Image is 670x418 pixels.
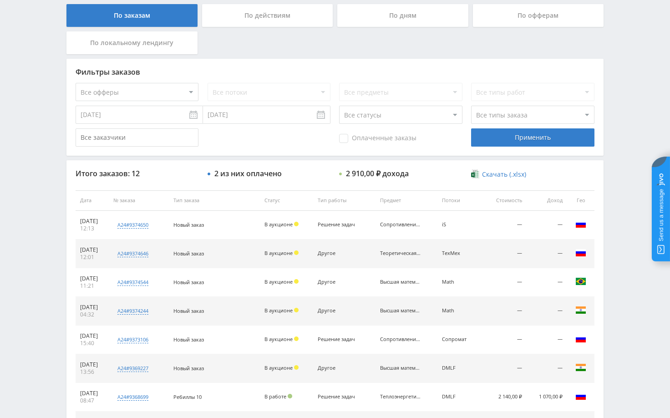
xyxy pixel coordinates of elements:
div: По офферам [473,4,604,27]
span: В аукционе [264,278,293,285]
th: Предмет [376,190,437,211]
img: xlsx [471,169,479,178]
span: В аукционе [264,250,293,256]
img: rus.png [575,391,586,402]
div: 12:13 [80,225,104,232]
a: Скачать (.xlsx) [471,170,526,179]
span: Холд [294,365,299,370]
div: Применить [471,128,594,147]
div: Math [442,308,478,314]
div: Итого заказов: 12 [76,169,198,178]
div: 12:01 [80,254,104,261]
span: Новый заказ [173,250,204,257]
span: В аукционе [264,307,293,314]
div: 04:32 [80,311,104,318]
th: Гео [567,190,594,211]
span: Холд [294,308,299,312]
th: Потоки [437,190,483,211]
div: По локальному лендингу [66,31,198,54]
div: Высшая математика [380,365,421,371]
img: bra.png [575,276,586,287]
th: Стоимость [483,190,526,211]
div: По действиям [202,4,333,27]
th: Тип работы [313,190,375,211]
div: DMLF [442,365,478,371]
td: 1 070,00 ₽ [527,383,567,412]
td: — [483,326,526,354]
div: По дням [337,4,468,27]
span: Новый заказ [173,307,204,314]
div: [DATE] [80,361,104,368]
th: Статус [260,190,314,211]
span: Новый заказ [173,279,204,285]
div: [DATE] [80,304,104,311]
div: 15:40 [80,340,104,347]
img: rus.png [575,247,586,258]
span: В аукционе [264,221,293,228]
td: — [483,211,526,240]
div: [DATE] [80,275,104,282]
th: Тип заказа [169,190,260,211]
div: a24#9374244 [117,307,148,315]
div: ТехМех [442,250,478,256]
span: Оплаченные заказы [339,134,416,143]
span: Скачать (.xlsx) [482,171,526,178]
img: rus.png [575,333,586,344]
span: Холд [294,250,299,255]
td: — [483,268,526,297]
div: Сопротивление материалов [380,222,421,228]
span: Новый заказ [173,365,204,372]
div: Решение задач [318,394,359,400]
div: [DATE] [80,218,104,225]
div: 11:21 [80,282,104,290]
img: ind.png [575,305,586,316]
div: Другое [318,365,359,371]
div: a24#9374544 [117,279,148,286]
div: [DATE] [80,390,104,397]
div: DMLF [442,394,478,400]
td: — [527,240,567,268]
span: В аукционе [264,364,293,371]
span: Новый заказ [173,336,204,343]
div: Фильтры заказов [76,68,594,76]
div: Сопромат [442,336,478,342]
div: Другое [318,250,359,256]
div: Теоретическая механика [380,250,421,256]
div: Решение задач [318,336,359,342]
td: — [527,326,567,354]
td: — [483,297,526,326]
div: a24#9368699 [117,393,148,401]
div: Теплоэнергетика и теплотехника [380,394,421,400]
td: — [483,354,526,383]
span: Холд [294,279,299,284]
span: Холд [294,222,299,226]
span: Подтвержден [288,394,292,398]
input: Все заказчики [76,128,198,147]
td: — [483,240,526,268]
img: ind.png [575,362,586,373]
th: Доход [527,190,567,211]
th: Дата [76,190,109,211]
span: Ребиллы 10 [173,393,202,400]
div: [DATE] [80,246,104,254]
div: 08:47 [80,397,104,404]
span: В аукционе [264,336,293,342]
th: № заказа [109,190,168,211]
td: — [527,297,567,326]
div: a24#9369227 [117,365,148,372]
div: 13:56 [80,368,104,376]
div: По заказам [66,4,198,27]
div: 2 910,00 ₽ дохода [346,169,409,178]
td: — [527,354,567,383]
span: Новый заказ [173,221,204,228]
div: a24#9374646 [117,250,148,257]
div: iS [442,222,478,228]
div: Другое [318,308,359,314]
div: Другое [318,279,359,285]
td: 2 140,00 ₽ [483,383,526,412]
div: Высшая математика [380,279,421,285]
div: Высшая математика [380,308,421,314]
div: a24#9373106 [117,336,148,343]
div: Решение задач [318,222,359,228]
div: Math [442,279,478,285]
